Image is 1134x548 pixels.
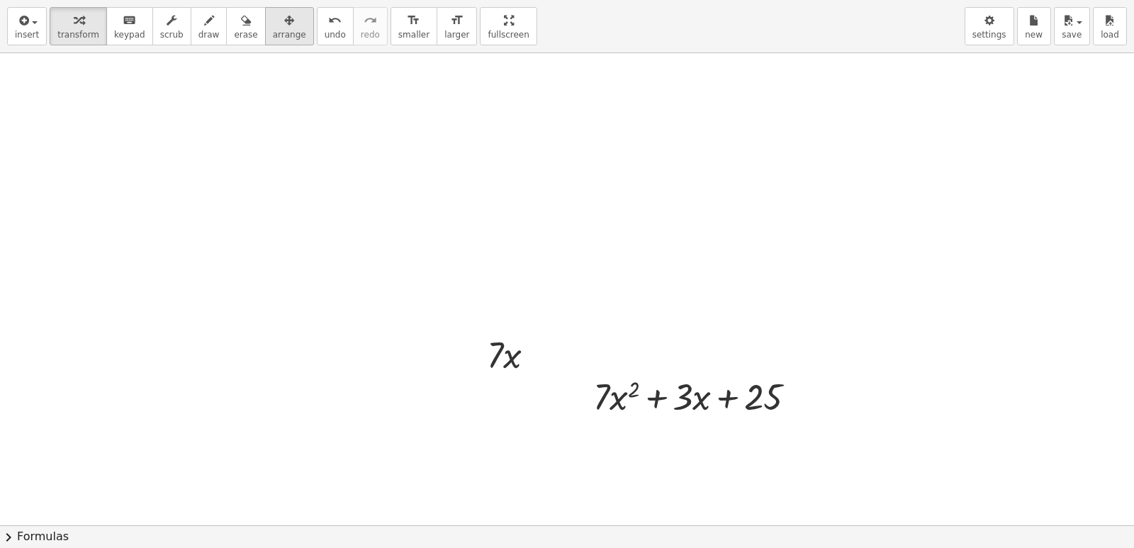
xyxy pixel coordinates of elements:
[450,12,464,29] i: format_size
[407,12,420,29] i: format_size
[1062,30,1082,40] span: save
[488,30,529,40] span: fullscreen
[328,12,342,29] i: undo
[57,30,99,40] span: transform
[965,7,1014,45] button: settings
[353,7,388,45] button: redoredo
[198,30,220,40] span: draw
[317,7,354,45] button: undoundo
[152,7,191,45] button: scrub
[437,7,477,45] button: format_sizelarger
[1054,7,1090,45] button: save
[361,30,380,40] span: redo
[391,7,437,45] button: format_sizesmaller
[444,30,469,40] span: larger
[15,30,39,40] span: insert
[226,7,265,45] button: erase
[972,30,1006,40] span: settings
[1101,30,1119,40] span: load
[7,7,47,45] button: insert
[123,12,136,29] i: keyboard
[234,30,257,40] span: erase
[114,30,145,40] span: keypad
[265,7,314,45] button: arrange
[325,30,346,40] span: undo
[106,7,153,45] button: keyboardkeypad
[273,30,306,40] span: arrange
[50,7,107,45] button: transform
[1017,7,1051,45] button: new
[480,7,537,45] button: fullscreen
[398,30,430,40] span: smaller
[364,12,377,29] i: redo
[160,30,184,40] span: scrub
[1025,30,1043,40] span: new
[1093,7,1127,45] button: load
[191,7,228,45] button: draw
